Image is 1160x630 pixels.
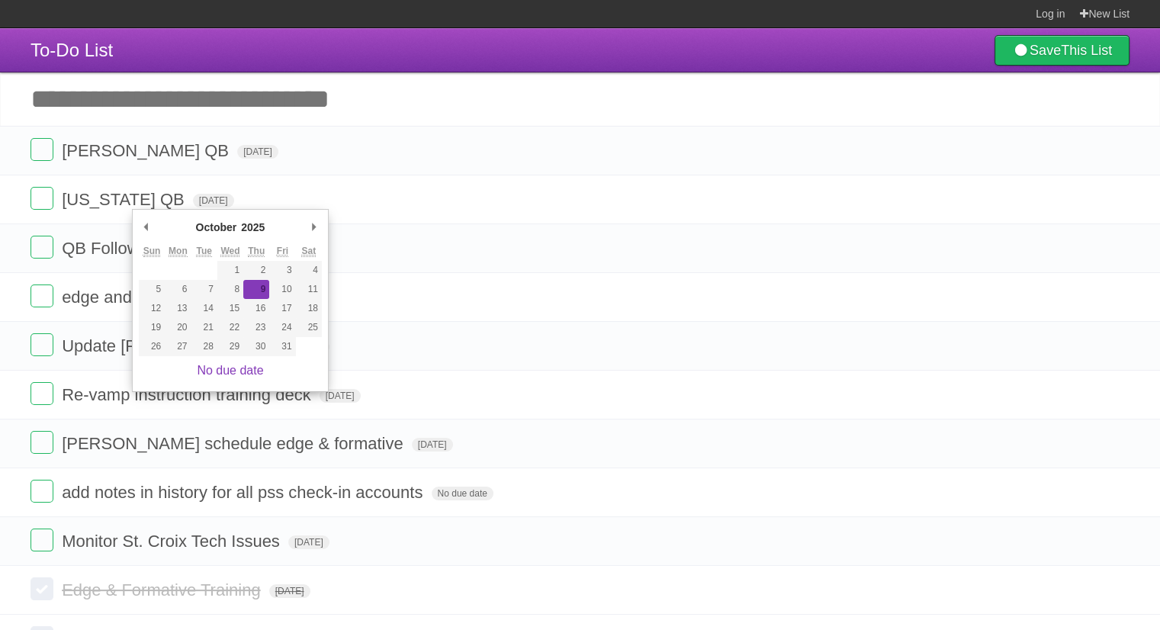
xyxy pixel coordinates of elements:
[31,284,53,307] label: Done
[301,246,316,257] abbr: Saturday
[296,261,322,280] button: 4
[217,337,243,356] button: 29
[217,261,243,280] button: 1
[139,299,165,318] button: 12
[165,299,191,318] button: 13
[191,280,217,299] button: 7
[995,35,1129,66] a: SaveThis List
[269,584,310,598] span: [DATE]
[243,280,269,299] button: 9
[62,239,178,258] span: QB Follow Ups
[296,299,322,318] button: 18
[62,483,426,502] span: add notes in history for all pss check-in accounts
[248,246,265,257] abbr: Thursday
[269,280,295,299] button: 10
[165,318,191,337] button: 20
[217,299,243,318] button: 15
[62,532,284,551] span: Monitor St. Croix Tech Issues
[217,318,243,337] button: 22
[217,280,243,299] button: 8
[31,138,53,161] label: Done
[139,216,154,239] button: Previous Month
[31,577,53,600] label: Done
[31,382,53,405] label: Done
[1061,43,1112,58] b: This List
[191,337,217,356] button: 28
[31,480,53,503] label: Done
[139,318,165,337] button: 19
[31,529,53,551] label: Done
[31,236,53,259] label: Done
[143,246,161,257] abbr: Sunday
[296,318,322,337] button: 25
[277,246,288,257] abbr: Friday
[62,580,264,599] span: Edge & Formative Training
[196,246,211,257] abbr: Tuesday
[307,216,322,239] button: Next Month
[243,261,269,280] button: 2
[197,364,263,377] a: No due date
[243,318,269,337] button: 23
[269,261,295,280] button: 3
[62,385,314,404] span: Re-vamp instruction training deck
[62,190,188,209] span: [US_STATE] QB
[62,141,233,160] span: [PERSON_NAME] QB
[139,280,165,299] button: 5
[243,337,269,356] button: 30
[31,187,53,210] label: Done
[169,246,188,257] abbr: Monday
[412,438,453,452] span: [DATE]
[191,299,217,318] button: 14
[220,246,239,257] abbr: Wednesday
[269,337,295,356] button: 31
[31,40,113,60] span: To-Do List
[165,337,191,356] button: 27
[296,280,322,299] button: 11
[191,318,217,337] button: 21
[165,280,191,299] button: 6
[62,434,407,453] span: [PERSON_NAME] schedule edge & formative
[193,194,234,207] span: [DATE]
[269,318,295,337] button: 24
[62,336,262,355] span: Update [PERSON_NAME]
[31,333,53,356] label: Done
[31,431,53,454] label: Done
[288,535,329,549] span: [DATE]
[194,216,239,239] div: October
[432,487,493,500] span: No due date
[320,389,361,403] span: [DATE]
[139,337,165,356] button: 26
[269,299,295,318] button: 17
[62,288,248,307] span: edge and formative prep
[243,299,269,318] button: 16
[237,145,278,159] span: [DATE]
[239,216,267,239] div: 2025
